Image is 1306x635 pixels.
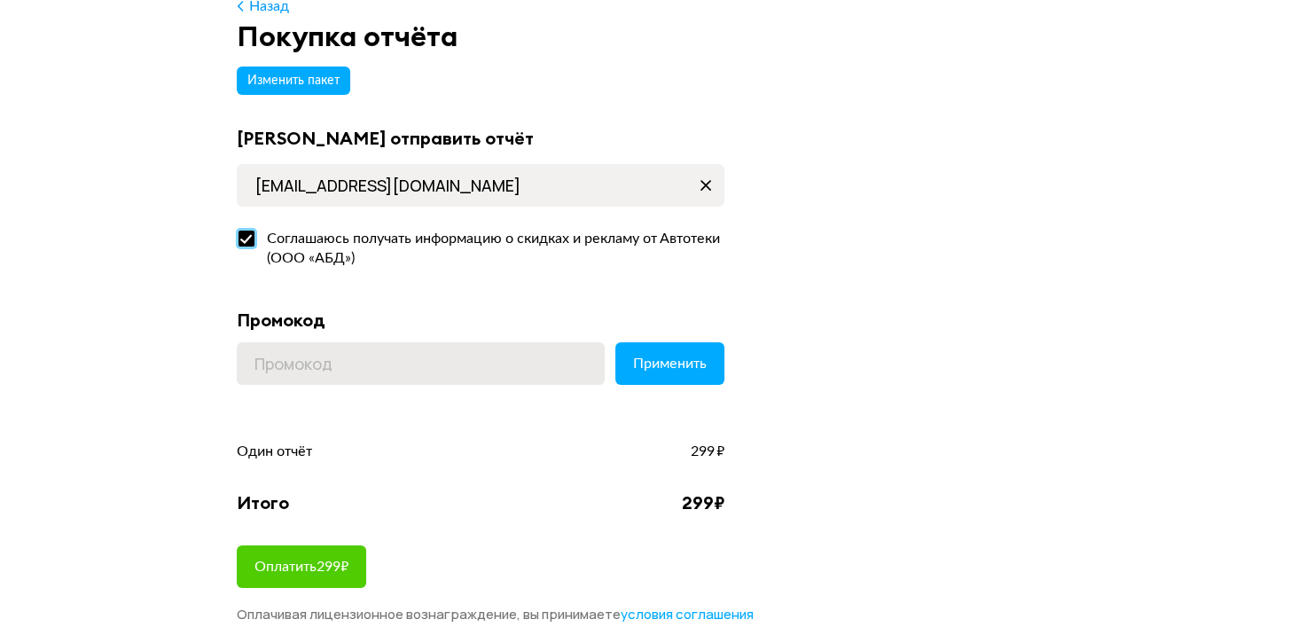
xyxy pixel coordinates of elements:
div: Итого [237,491,289,514]
div: Соглашаюсь получать информацию о скидках и рекламу от Автотеки (ООО «АБД») [256,229,724,268]
a: условия соглашения [621,606,754,623]
input: Промокод [237,342,605,385]
input: Адрес почты [237,164,724,207]
button: Применить [615,342,724,385]
span: Применить [633,357,707,371]
span: условия соглашения [621,605,754,623]
span: Один отчёт [237,442,312,461]
div: Промокод [237,309,724,332]
div: [PERSON_NAME] отправить отчёт [237,127,724,150]
div: 299 ₽ [682,491,724,514]
span: 299 ₽ [691,442,724,461]
span: Изменить пакет [247,74,340,87]
div: Покупка отчёта [237,20,1070,52]
button: Изменить пакет [237,67,350,95]
span: Оплатить 299 ₽ [254,560,348,574]
span: Оплачивая лицензионное вознаграждение, вы принимаете [237,605,754,623]
button: Оплатить299₽ [237,545,366,588]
